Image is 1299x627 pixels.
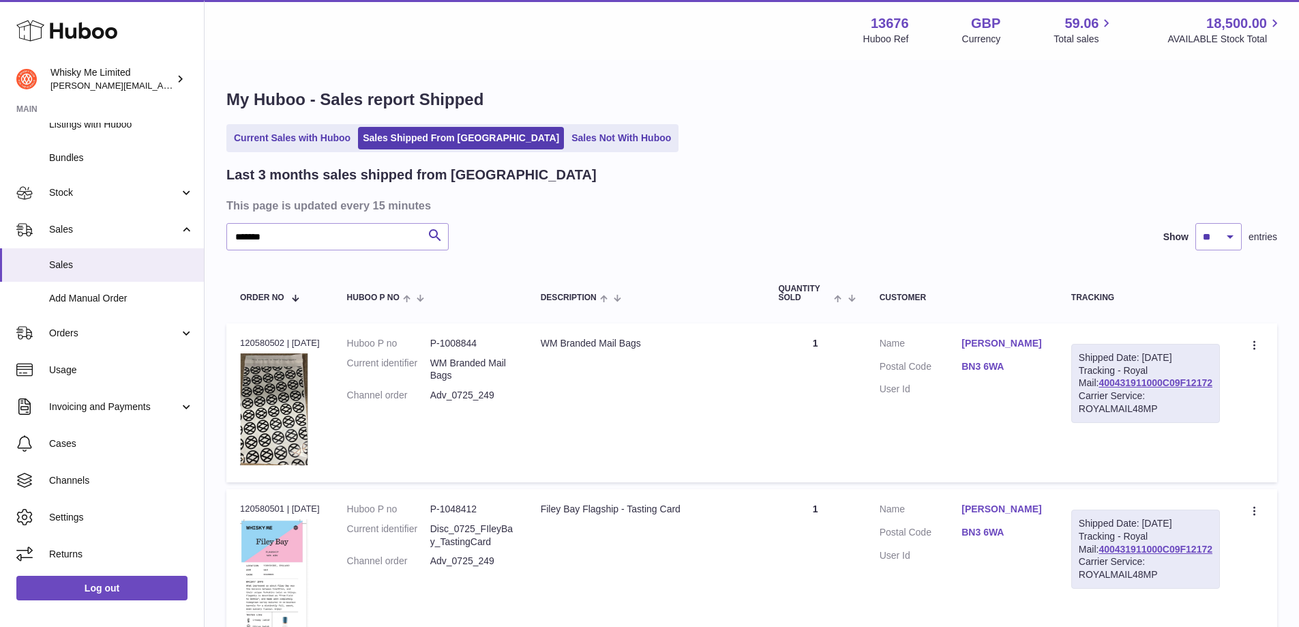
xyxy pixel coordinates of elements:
span: 59.06 [1064,14,1099,33]
a: 59.06 Total sales [1054,14,1114,46]
span: Sales [49,259,194,272]
span: AVAILABLE Stock Total [1167,33,1283,46]
a: Sales Not With Huboo [567,127,676,149]
a: 400431911000C09F12172 [1099,544,1212,555]
dt: User Id [880,383,962,396]
dd: WM Branded Mail Bags [430,357,513,383]
div: Tracking - Royal Mail: [1071,510,1220,589]
h2: Last 3 months sales shipped from [GEOGRAPHIC_DATA] [226,166,597,184]
dt: Huboo P no [347,503,430,516]
div: Shipped Date: [DATE] [1079,517,1212,530]
img: 1725358317.png [240,353,308,465]
dt: Postal Code [880,526,962,542]
div: 120580501 | [DATE] [240,503,320,515]
a: 400431911000C09F12172 [1099,377,1212,388]
img: frances@whiskyshop.com [16,69,37,89]
span: Invoicing and Payments [49,400,179,413]
label: Show [1163,231,1189,244]
span: Cases [49,437,194,450]
dd: P-1048412 [430,503,513,516]
a: [PERSON_NAME] [961,337,1044,350]
span: Description [541,293,597,302]
span: entries [1249,231,1277,244]
span: [PERSON_NAME][EMAIL_ADDRESS][DOMAIN_NAME] [50,80,273,91]
span: Bundles [49,151,194,164]
span: Sales [49,223,179,236]
span: Stock [49,186,179,199]
span: Add Manual Order [49,292,194,305]
div: Filey Bay Flagship - Tasting Card [541,503,751,516]
span: Quantity Sold [778,285,831,302]
span: Total sales [1054,33,1114,46]
dd: P-1008844 [430,337,513,350]
a: Current Sales with Huboo [229,127,355,149]
div: Tracking [1071,293,1220,302]
div: Tracking - Royal Mail: [1071,344,1220,423]
dt: Name [880,503,962,519]
span: Listings with Huboo [49,118,194,131]
h3: This page is updated every 15 minutes [226,198,1274,213]
a: Sales Shipped From [GEOGRAPHIC_DATA] [358,127,564,149]
span: Huboo P no [347,293,400,302]
div: Shipped Date: [DATE] [1079,351,1212,364]
td: 1 [764,323,865,482]
a: BN3 6WA [961,526,1044,539]
span: Channels [49,474,194,487]
h1: My Huboo - Sales report Shipped [226,89,1277,111]
strong: GBP [971,14,1000,33]
dd: Adv_0725_249 [430,389,513,402]
a: 18,500.00 AVAILABLE Stock Total [1167,14,1283,46]
dt: Postal Code [880,360,962,377]
span: 18,500.00 [1206,14,1267,33]
a: Log out [16,576,188,600]
div: Carrier Service: ROYALMAIL48MP [1079,555,1212,581]
span: Settings [49,511,194,524]
div: 120580502 | [DATE] [240,337,320,349]
strong: 13676 [871,14,909,33]
dt: Current identifier [347,357,430,383]
div: WM Branded Mail Bags [541,337,751,350]
dt: Current identifier [347,523,430,549]
span: Usage [49,364,194,377]
dt: Name [880,337,962,353]
span: Returns [49,548,194,561]
dd: Adv_0725_249 [430,555,513,568]
div: Whisky Me Limited [50,66,173,92]
dt: Channel order [347,555,430,568]
span: Orders [49,327,179,340]
span: Order No [240,293,284,302]
div: Carrier Service: ROYALMAIL48MP [1079,390,1212,415]
a: BN3 6WA [961,360,1044,373]
div: Currency [962,33,1001,46]
dt: Huboo P no [347,337,430,350]
div: Customer [880,293,1044,302]
dd: Disc_0725_FIleyBay_TastingCard [430,523,513,549]
dt: Channel order [347,389,430,402]
a: [PERSON_NAME] [961,503,1044,516]
div: Huboo Ref [863,33,909,46]
dt: User Id [880,549,962,562]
